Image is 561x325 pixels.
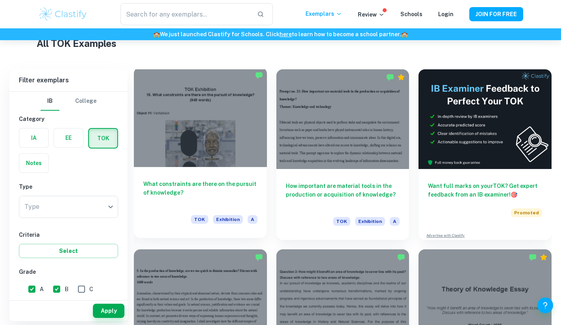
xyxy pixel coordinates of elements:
[65,285,69,293] span: B
[537,297,553,313] button: Help and Feedback
[19,128,48,147] button: IA
[390,217,400,226] span: A
[255,71,263,79] img: Marked
[19,230,118,239] h6: Criteria
[41,92,59,111] button: IB
[38,6,88,22] img: Clastify logo
[143,180,257,206] h6: What constraints are there on the pursuit of knowledge?
[19,154,48,173] button: Notes
[280,31,292,37] a: here
[213,215,243,224] span: Exhibition
[511,191,517,198] span: 🎯
[438,11,454,17] a: Login
[2,30,559,39] h6: We just launched Clastify for Schools. Click to learn how to become a school partner.
[120,3,250,25] input: Search for any exemplars...
[19,182,118,191] h6: Type
[89,129,117,148] button: TOK
[401,31,408,37] span: 🏫
[191,215,208,224] span: TOK
[397,73,405,81] div: Premium
[305,9,342,18] p: Exemplars
[75,92,96,111] button: College
[540,253,548,261] div: Premium
[40,285,44,293] span: A
[400,11,422,17] a: Schools
[286,182,400,208] h6: How important are material tools in the production or acquisition of knowledge?
[153,31,160,37] span: 🏫
[248,215,257,224] span: A
[134,69,267,240] a: What constraints are there on the pursuit of knowledge?TOKExhibitionA
[529,253,537,261] img: Marked
[333,217,350,226] span: TOK
[355,217,385,226] span: Exhibition
[93,304,124,318] button: Apply
[418,69,552,240] a: Want full marks on yourTOK? Get expert feedback from an IB examiner!PromotedAdvertise with Clastify
[428,182,542,199] h6: Want full marks on your TOK ? Get expert feedback from an IB examiner!
[511,208,542,217] span: Promoted
[255,253,263,261] img: Marked
[358,10,385,19] p: Review
[37,36,524,50] h1: All TOK Examples
[426,233,465,238] a: Advertise with Clastify
[9,69,128,91] h6: Filter exemplars
[41,92,96,111] div: Filter type choice
[54,128,83,147] button: EE
[276,69,409,240] a: How important are material tools in the production or acquisition of knowledge?TOKExhibitionA
[19,115,118,123] h6: Category
[397,253,405,261] img: Marked
[469,7,523,21] button: JOIN FOR FREE
[19,244,118,258] button: Select
[418,69,552,169] img: Thumbnail
[19,267,118,276] h6: Grade
[89,285,93,293] span: C
[386,73,394,81] img: Marked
